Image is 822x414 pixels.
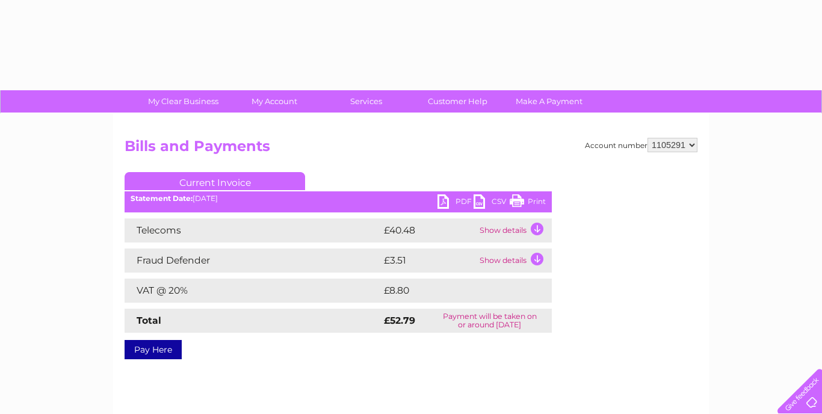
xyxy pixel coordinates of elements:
a: Make A Payment [499,90,599,113]
td: £40.48 [381,218,477,243]
a: Current Invoice [125,172,305,190]
td: Telecoms [125,218,381,243]
a: Customer Help [408,90,507,113]
td: Show details [477,218,552,243]
td: Show details [477,249,552,273]
h2: Bills and Payments [125,138,697,161]
strong: £52.79 [384,315,415,326]
div: Account number [585,138,697,152]
a: PDF [437,194,474,212]
strong: Total [137,315,161,326]
a: Pay Here [125,340,182,359]
a: Services [317,90,416,113]
td: VAT @ 20% [125,279,381,303]
a: My Clear Business [134,90,233,113]
div: [DATE] [125,194,552,203]
a: My Account [225,90,324,113]
b: Statement Date: [131,194,193,203]
td: Fraud Defender [125,249,381,273]
a: CSV [474,194,510,212]
td: Payment will be taken on or around [DATE] [427,309,552,333]
td: £8.80 [381,279,524,303]
td: £3.51 [381,249,477,273]
a: Print [510,194,546,212]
